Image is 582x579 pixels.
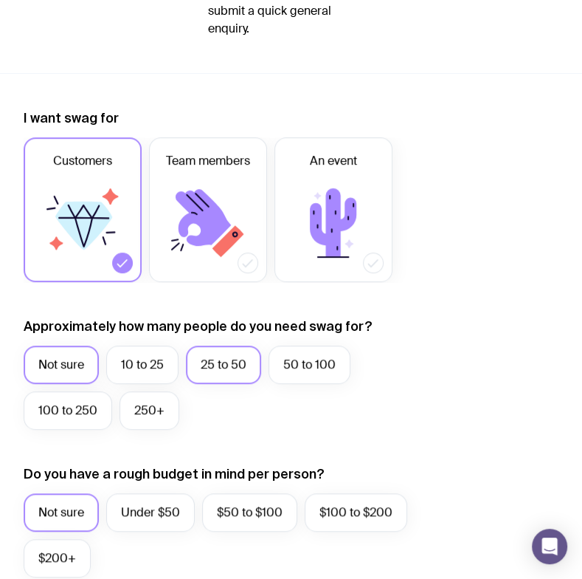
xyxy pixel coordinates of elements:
label: 50 to 100 [269,346,350,384]
span: Customers [53,152,112,170]
label: Under $50 [106,493,195,532]
span: Team members [166,152,250,170]
label: Do you have a rough budget in mind per person? [24,465,325,483]
label: 250+ [119,391,179,430]
div: Open Intercom Messenger [532,529,567,564]
label: Not sure [24,493,99,532]
label: Approximately how many people do you need swag for? [24,318,373,335]
label: 100 to 250 [24,391,112,430]
label: $50 to $100 [202,493,297,532]
span: An event [310,152,357,170]
label: $100 to $200 [305,493,407,532]
label: I want swag for [24,109,119,127]
label: $200+ [24,539,91,578]
label: 10 to 25 [106,346,179,384]
label: 25 to 50 [186,346,261,384]
label: Not sure [24,346,99,384]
